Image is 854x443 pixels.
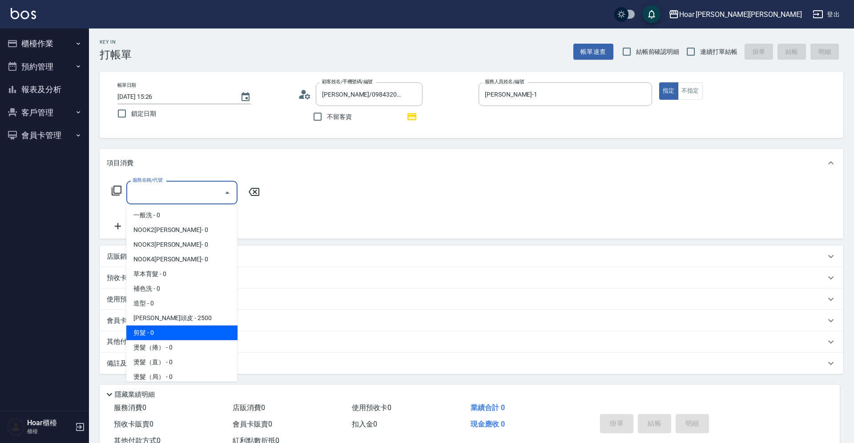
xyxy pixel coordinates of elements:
span: 燙髮（捲） - 0 [126,340,238,355]
p: 會員卡銷售 [107,316,140,325]
span: [PERSON_NAME]頭皮 - 2500 [126,311,238,325]
button: save [643,5,661,23]
p: 使用預收卡 [107,295,140,304]
p: 預收卡販賣 [107,273,140,283]
span: 使用預收卡 0 [352,403,391,412]
span: 會員卡販賣 0 [233,420,272,428]
span: 不留客資 [327,112,352,122]
span: NOOK2[PERSON_NAME]- 0 [126,223,238,237]
button: 會員卡管理 [4,124,85,147]
div: 預收卡販賣 [100,267,843,289]
span: 連續打單結帳 [700,47,737,57]
div: 備註及來源 [100,353,843,374]
div: 店販銷售 [100,246,843,267]
label: 服務人員姓名/編號 [485,78,524,85]
p: 其他付款方式 [107,337,189,347]
span: 一般洗 - 0 [126,208,238,223]
span: 燙髮（局） - 0 [126,370,238,384]
label: 服務名稱/代號 [133,177,162,183]
span: NOOK4[PERSON_NAME]- 0 [126,252,238,267]
button: Close [220,186,234,200]
span: 剪髮 - 0 [126,325,238,340]
span: 扣入金 0 [352,420,377,428]
p: 隱藏業績明細 [115,390,155,399]
h2: Key In [100,39,132,45]
div: 會員卡銷售 [100,310,843,331]
div: Hoar [PERSON_NAME][PERSON_NAME] [679,9,802,20]
span: 補色洗 - 0 [126,281,238,296]
p: 備註及來源 [107,359,140,368]
span: 鎖定日期 [131,109,156,118]
p: 項目消費 [107,159,133,168]
label: 帳單日期 [117,82,136,89]
button: 櫃檯作業 [4,32,85,55]
button: Choose date, selected date is 2025-08-12 [235,86,256,108]
h3: 打帳單 [100,49,132,61]
span: NOOK3[PERSON_NAME]- 0 [126,237,238,252]
button: 報表及分析 [4,78,85,101]
span: 燙髮（直） - 0 [126,355,238,370]
p: 店販銷售 [107,252,133,261]
button: 指定 [659,82,678,100]
input: YYYY/MM/DD hh:mm [117,89,231,104]
span: 預收卡販賣 0 [114,420,153,428]
span: 草本育髮 - 0 [126,267,238,281]
p: 櫃檯 [27,427,73,435]
h5: Hoar櫃檯 [27,419,73,427]
button: 不指定 [678,82,703,100]
span: 業績合計 0 [471,403,505,412]
img: Person [7,418,25,436]
button: 帳單速查 [573,44,613,60]
span: 結帳前確認明細 [636,47,680,57]
label: 顧客姓名/手機號碼/編號 [322,78,373,85]
span: 店販消費 0 [233,403,265,412]
button: 客戶管理 [4,101,85,124]
div: 項目消費 [100,149,843,177]
div: 使用預收卡 [100,289,843,310]
button: 登出 [809,6,843,23]
div: 其他付款方式入金可用餘額: 0 [100,331,843,353]
span: 現金應收 0 [471,420,505,428]
button: Hoar [PERSON_NAME][PERSON_NAME] [665,5,806,24]
button: 預約管理 [4,55,85,78]
span: 服務消費 0 [114,403,146,412]
span: 造型 - 0 [126,296,238,311]
img: Logo [11,8,36,19]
